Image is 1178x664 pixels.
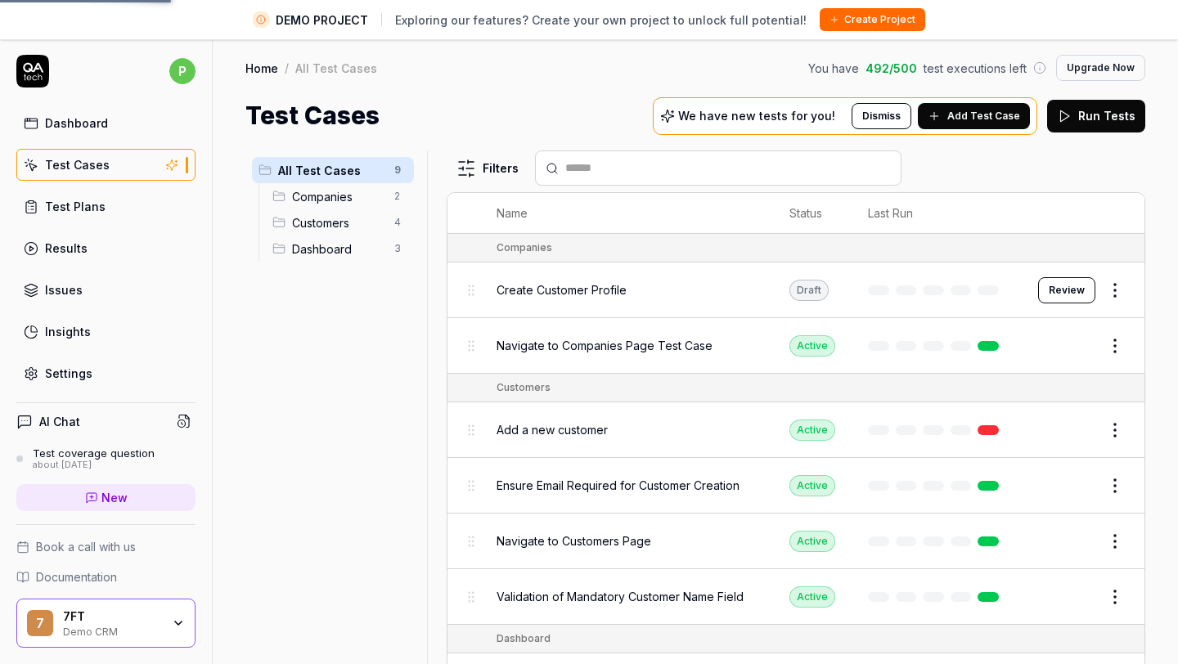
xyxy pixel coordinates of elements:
[1047,100,1145,132] button: Run Tests
[497,477,740,494] span: Ensure Email Required for Customer Creation
[497,380,551,395] div: Customers
[497,532,651,550] span: Navigate to Customers Page
[447,569,1144,625] tr: Validation of Mandatory Customer Name FieldActive
[245,60,278,76] a: Home
[947,109,1020,123] span: Add Test Case
[45,365,92,382] div: Settings
[266,183,414,209] div: Drag to reorderCompanies2
[789,280,829,301] div: Draft
[45,281,83,298] div: Issues
[497,421,608,438] span: Add a new customer
[497,281,627,298] span: Create Customer Profile
[295,60,377,76] div: All Test Cases
[45,323,91,340] div: Insights
[820,8,925,31] button: Create Project
[16,568,196,585] a: Documentation
[852,193,1022,234] th: Last Run
[497,588,744,605] span: Validation of Mandatory Customer Name Field
[16,149,196,181] a: Test Cases
[388,213,407,232] span: 4
[16,357,196,389] a: Settings
[16,316,196,348] a: Insights
[16,232,196,264] a: Results
[16,599,196,648] button: 77FTDemo CRM
[169,55,196,87] button: p
[33,460,155,471] div: about [DATE]
[447,402,1144,458] tr: Add a new customerActive
[169,58,196,84] span: p
[447,318,1144,374] tr: Navigate to Companies Page Test CaseActive
[45,198,106,215] div: Test Plans
[16,191,196,222] a: Test Plans
[789,586,835,608] div: Active
[388,160,407,180] span: 9
[63,624,161,637] div: Demo CRM
[266,236,414,262] div: Drag to reorderDashboard3
[447,152,528,185] button: Filters
[245,97,380,134] h1: Test Cases
[16,446,196,471] a: Test coverage questionabout [DATE]
[16,538,196,555] a: Book a call with us
[447,514,1144,569] tr: Navigate to Customers PageActive
[789,419,835,441] div: Active
[918,103,1030,129] button: Add Test Case
[678,110,835,122] p: We have new tests for you!
[480,193,773,234] th: Name
[447,262,1144,318] tr: Create Customer ProfileDraftReview
[789,531,835,552] div: Active
[276,11,368,29] span: DEMO PROJECT
[101,489,128,506] span: New
[388,186,407,206] span: 2
[497,337,713,354] span: Navigate to Companies Page Test Case
[292,214,384,231] span: Customers
[63,609,161,624] div: 7FT
[16,484,196,511] a: New
[36,538,136,555] span: Book a call with us
[808,60,859,77] span: You have
[285,60,289,76] div: /
[278,162,384,179] span: All Test Cases
[1056,55,1145,81] button: Upgrade Now
[388,239,407,258] span: 3
[497,631,551,646] div: Dashboard
[36,568,117,585] span: Documentation
[45,240,88,257] div: Results
[292,188,384,205] span: Companies
[447,458,1144,514] tr: Ensure Email Required for Customer CreationActive
[39,413,80,430] h4: AI Chat
[292,240,384,258] span: Dashboard
[395,11,807,29] span: Exploring our features? Create your own project to unlock full potential!
[773,193,852,234] th: Status
[1038,277,1095,303] button: Review
[924,60,1027,77] span: test executions left
[16,274,196,306] a: Issues
[789,475,835,496] div: Active
[16,107,196,139] a: Dashboard
[266,209,414,236] div: Drag to reorderCustomers4
[852,103,911,129] button: Dismiss
[789,335,835,357] div: Active
[866,60,917,77] span: 492 / 500
[27,610,53,636] span: 7
[45,156,110,173] div: Test Cases
[497,240,552,255] div: Companies
[45,114,108,132] div: Dashboard
[33,446,155,460] div: Test coverage question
